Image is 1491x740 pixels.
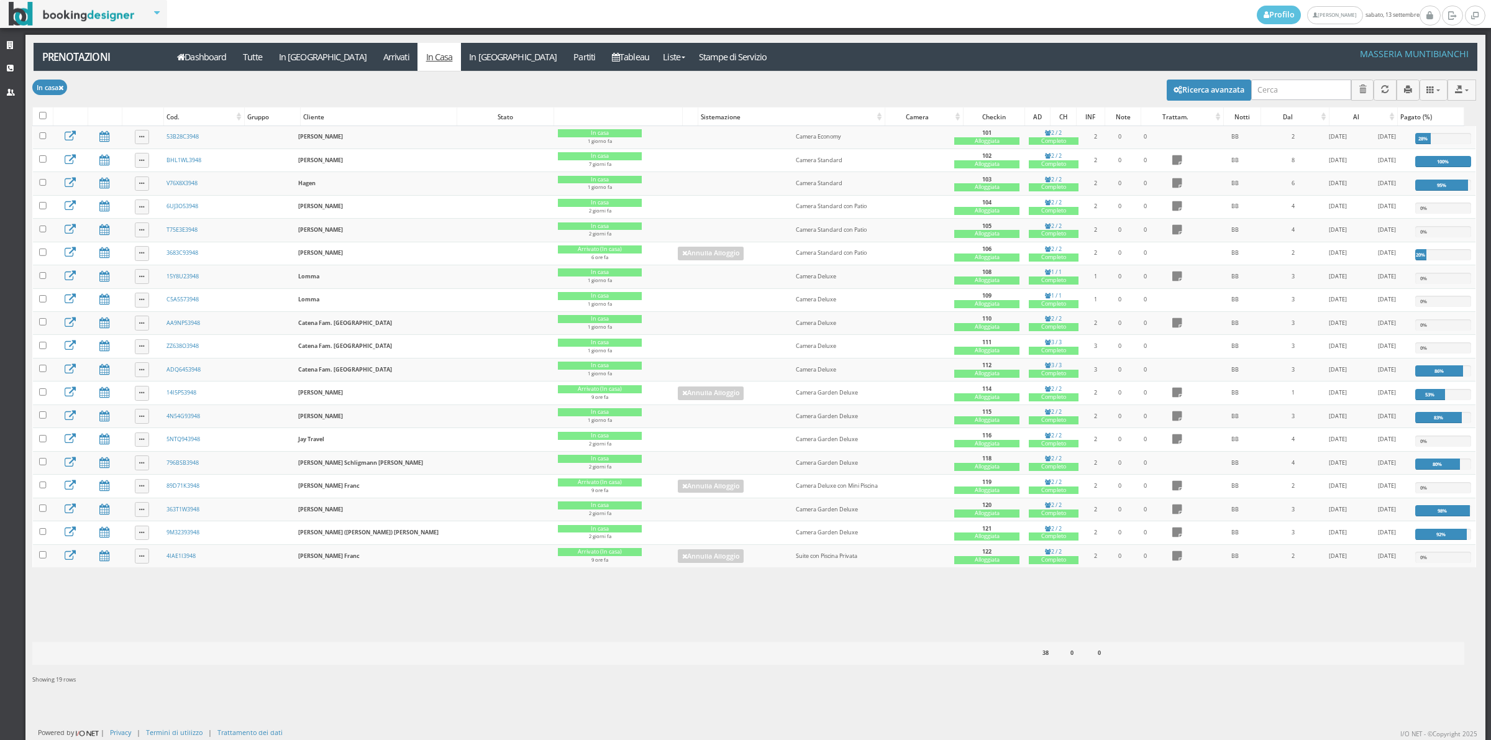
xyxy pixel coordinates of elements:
div: In casa [558,129,641,137]
b: [PERSON_NAME] [298,156,343,164]
td: 0 [1132,265,1159,288]
td: 8 [1275,148,1311,171]
td: BB [1195,126,1275,148]
div: Completo [1029,463,1078,471]
td: BB [1195,288,1275,311]
small: 1 giorno fa [588,277,612,283]
td: 2 [1083,381,1108,404]
a: 89D71K3948 [166,482,199,490]
a: In [GEOGRAPHIC_DATA] [461,43,565,71]
b: [PERSON_NAME] [298,249,343,257]
div: Al [1329,108,1397,126]
a: BHL1WL3948 [166,156,201,164]
div: 86% [1415,365,1464,377]
td: 0 [1108,126,1131,148]
td: BB [1195,404,1275,427]
a: Liste [657,43,690,71]
div: Alloggiata [954,300,1020,308]
a: In Casa [417,43,461,71]
a: Annulla Alloggio [678,247,744,260]
a: 3 / 3Completo [1029,361,1078,378]
img: ionet_small_logo.png [74,728,101,738]
div: AD [1025,108,1050,126]
b: Hagen [298,179,316,187]
td: BB [1195,381,1275,404]
td: Camera Deluxe [791,358,950,381]
td: 2 [1275,242,1311,265]
td: 0 [1132,358,1159,381]
div: 0% [1415,273,1432,284]
a: 1 / 1Completo [1029,268,1078,285]
a: 2 / 2Completo [1029,478,1078,495]
div: Completo [1029,556,1078,564]
a: 2 / 2Completo [1029,524,1078,541]
td: 0 [1108,288,1131,311]
td: 0 [1132,219,1159,242]
td: [DATE] [1311,265,1364,288]
td: BB [1195,242,1275,265]
b: [PERSON_NAME] [298,388,343,396]
span: sabato, 13 settembre [1257,6,1420,24]
a: Annulla Alloggio [678,386,744,400]
div: Pagato (%) [1398,108,1464,126]
b: 104 [982,198,992,206]
small: 1 giorno fa [588,370,612,377]
a: 53B28C3948 [166,132,199,140]
td: BB [1195,265,1275,288]
td: [DATE] [1364,404,1410,427]
a: [PERSON_NAME] [1307,6,1362,24]
div: 83% [1415,412,1462,423]
div: Completo [1029,230,1078,238]
div: 0% [1415,319,1432,331]
input: Cerca [1251,80,1351,100]
div: 0% [1415,203,1432,214]
a: 2 / 2Completo [1029,454,1078,471]
td: 4 [1275,428,1311,451]
div: Alloggiata [954,416,1020,424]
td: 1 [1083,265,1108,288]
a: Stampe di Servizio [691,43,775,71]
div: Alloggiata [954,323,1020,331]
div: Alloggiata [954,207,1020,215]
td: [DATE] [1364,126,1410,148]
td: [DATE] [1364,265,1410,288]
div: Alloggiata [954,137,1020,145]
td: BB [1195,335,1275,358]
div: Cod. [164,108,244,126]
a: Termini di utilizzo [146,728,203,737]
div: Dal [1261,108,1329,126]
div: In casa [558,432,641,440]
td: [DATE] [1311,148,1364,171]
div: Completo [1029,486,1078,495]
td: 0 [1108,404,1131,427]
td: 4 [1275,219,1311,242]
td: [DATE] [1311,242,1364,265]
td: [DATE] [1311,335,1364,358]
small: 6 ore fa [591,254,608,260]
td: [DATE] [1364,172,1410,195]
b: 111 [982,338,992,346]
a: 2 / 2Completo [1029,385,1078,401]
a: 363T1W3948 [166,505,199,513]
div: Completo [1029,137,1078,145]
b: 101 [982,129,992,137]
button: Ricerca avanzata [1167,80,1251,101]
a: 1 / 1Completo [1029,291,1078,308]
td: 2 [1083,451,1108,474]
h4: Masseria Muntibianchi [1360,48,1469,59]
b: 105 [982,222,992,230]
td: 2 [1083,148,1108,171]
div: Completo [1029,207,1078,215]
td: Camera Garden Deluxe [791,428,950,451]
a: Tableau [604,43,658,71]
td: 0 [1108,358,1131,381]
a: 2 / 2Completo [1029,129,1078,145]
td: [DATE] [1311,288,1364,311]
a: 14I5P53948 [166,388,196,396]
td: 3 [1275,358,1311,381]
div: Sistemazione [698,108,885,126]
div: In casa [558,199,641,207]
td: [DATE] [1364,148,1410,171]
div: Completo [1029,440,1078,448]
td: [DATE] [1364,219,1410,242]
